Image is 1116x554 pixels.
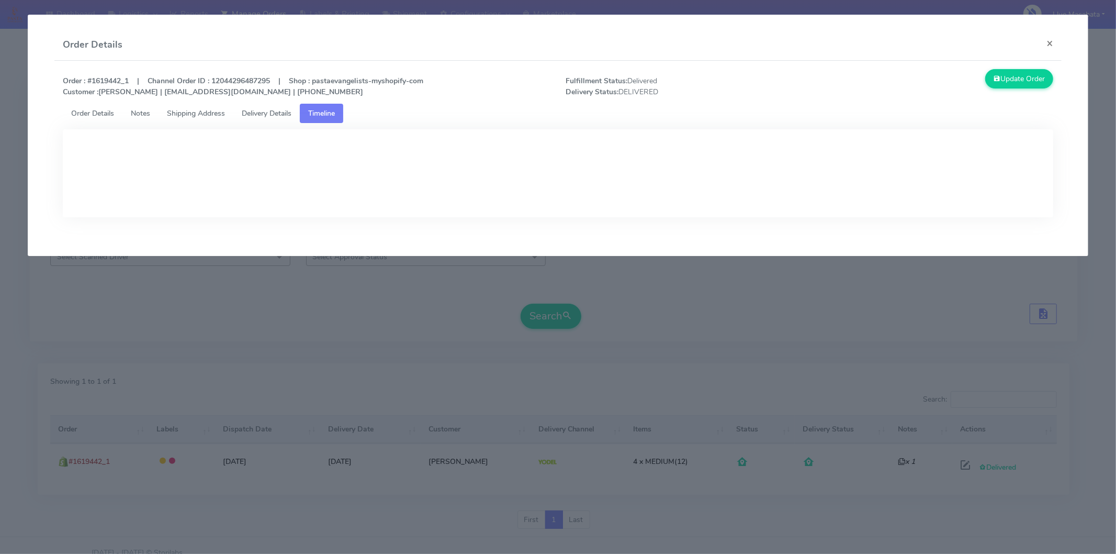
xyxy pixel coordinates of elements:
[1038,29,1062,57] button: Close
[71,108,114,118] span: Order Details
[63,104,1053,123] ul: Tabs
[63,76,423,97] strong: Order : #1619442_1 | Channel Order ID : 12044296487295 | Shop : pastaevangelists-myshopify-com [P...
[63,87,98,97] strong: Customer :
[566,76,627,86] strong: Fulfillment Status:
[566,87,618,97] strong: Delivery Status:
[558,75,809,97] span: Delivered DELIVERED
[242,108,291,118] span: Delivery Details
[167,108,225,118] span: Shipping Address
[308,108,335,118] span: Timeline
[63,38,122,52] h4: Order Details
[985,69,1053,88] button: Update Order
[131,108,150,118] span: Notes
